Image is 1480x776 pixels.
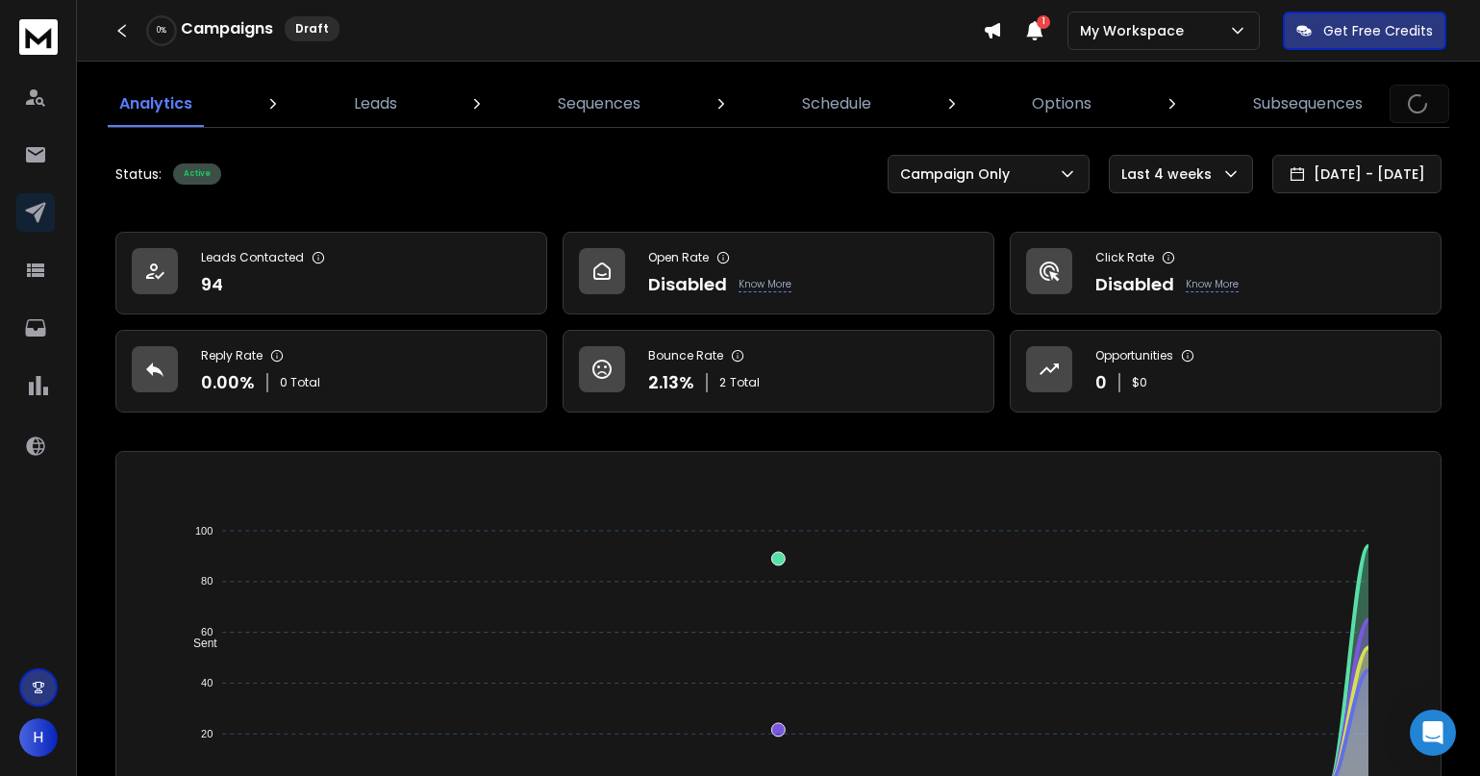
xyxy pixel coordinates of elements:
[191,112,207,127] img: tab_keywords_by_traffic_grey.svg
[115,232,547,314] a: Leads Contacted94
[19,718,58,757] button: H
[285,16,339,41] div: Draft
[648,369,694,396] p: 2.13 %
[1095,271,1174,298] p: Disabled
[1272,155,1442,193] button: [DATE] - [DATE]
[1037,15,1050,29] span: 1
[1095,369,1107,396] p: 0
[900,164,1017,184] p: Campaign Only
[342,81,409,127] a: Leads
[50,50,137,65] div: Domain: [URL]
[1121,164,1219,184] p: Last 4 weeks
[1080,21,1192,40] p: My Workspace
[1323,21,1433,40] p: Get Free Credits
[354,92,397,115] p: Leads
[1010,330,1442,413] a: Opportunities0$0
[201,626,213,638] tspan: 60
[115,330,547,413] a: Reply Rate0.00%0 Total
[108,81,204,127] a: Analytics
[648,348,723,363] p: Bounce Rate
[201,576,213,588] tspan: 80
[730,375,760,390] span: Total
[52,112,67,127] img: tab_domain_overview_orange.svg
[1095,348,1173,363] p: Opportunities
[1095,250,1154,265] p: Click Rate
[173,163,221,185] div: Active
[31,31,46,46] img: logo_orange.svg
[546,81,652,127] a: Sequences
[119,92,192,115] p: Analytics
[181,17,273,40] h1: Campaigns
[1283,12,1446,50] button: Get Free Credits
[213,113,324,126] div: Keywords by Traffic
[1410,710,1456,756] div: Open Intercom Messenger
[115,164,162,184] p: Status:
[157,25,166,37] p: 0 %
[563,330,994,413] a: Bounce Rate2.13%2Total
[73,113,172,126] div: Domain Overview
[1010,232,1442,314] a: Click RateDisabledKnow More
[179,637,217,650] span: Sent
[739,277,791,292] p: Know More
[201,348,263,363] p: Reply Rate
[1032,92,1091,115] p: Options
[648,250,709,265] p: Open Rate
[31,50,46,65] img: website_grey.svg
[790,81,883,127] a: Schedule
[802,92,871,115] p: Schedule
[201,369,255,396] p: 0.00 %
[1242,81,1374,127] a: Subsequences
[1020,81,1103,127] a: Options
[280,375,320,390] p: 0 Total
[648,271,727,298] p: Disabled
[1132,375,1147,390] p: $ 0
[54,31,94,46] div: v 4.0.25
[558,92,640,115] p: Sequences
[201,250,304,265] p: Leads Contacted
[1186,277,1239,292] p: Know More
[19,19,58,55] img: logo
[1253,92,1363,115] p: Subsequences
[201,271,223,298] p: 94
[201,677,213,688] tspan: 40
[563,232,994,314] a: Open RateDisabledKnow More
[201,728,213,739] tspan: 20
[195,525,213,537] tspan: 100
[719,375,726,390] span: 2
